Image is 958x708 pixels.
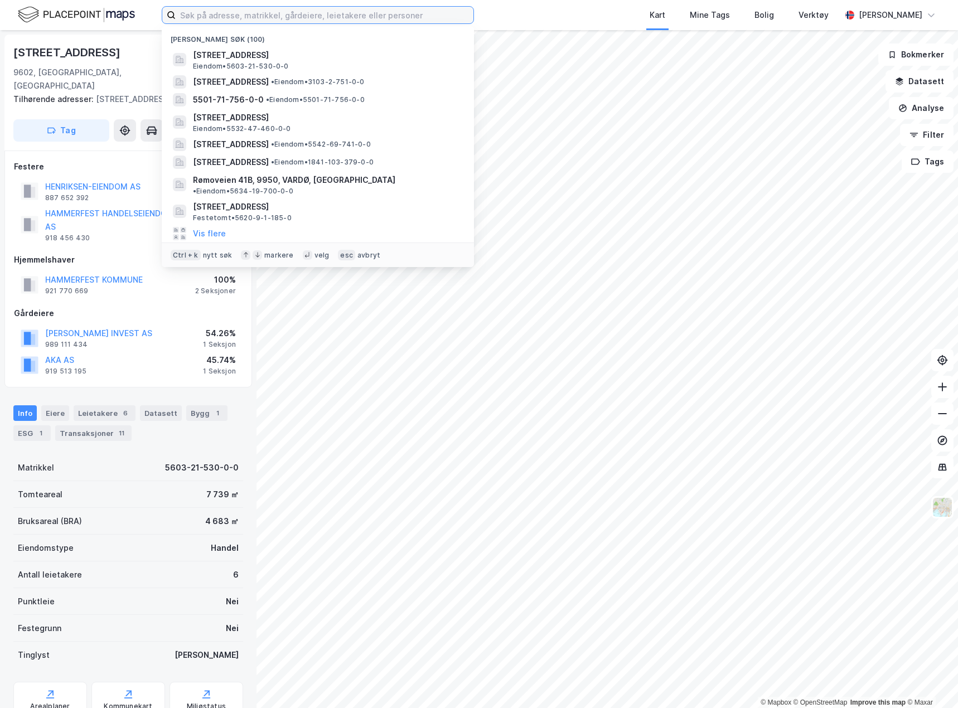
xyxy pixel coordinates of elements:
[193,156,269,169] span: [STREET_ADDRESS]
[162,26,474,46] div: [PERSON_NAME] søk (100)
[850,699,906,706] a: Improve this map
[14,160,243,173] div: Festere
[203,340,236,349] div: 1 Seksjon
[45,340,88,349] div: 989 111 434
[266,95,365,104] span: Eiendom • 5501-71-756-0-0
[74,405,136,421] div: Leietakere
[193,138,269,151] span: [STREET_ADDRESS]
[754,8,774,22] div: Bolig
[211,541,239,555] div: Handel
[794,699,848,706] a: OpenStreetMap
[271,158,374,167] span: Eiendom • 1841-103-379-0-0
[900,124,954,146] button: Filter
[13,94,96,104] span: Tilhørende adresser:
[886,70,954,93] button: Datasett
[18,5,135,25] img: logo.f888ab2527a4732fd821a326f86c7f29.svg
[140,405,182,421] div: Datasett
[226,622,239,635] div: Nei
[761,699,791,706] a: Mapbox
[45,287,88,295] div: 921 770 669
[13,425,51,441] div: ESG
[203,367,236,376] div: 1 Seksjon
[212,408,223,419] div: 1
[45,234,90,243] div: 918 456 430
[18,541,74,555] div: Eiendomstype
[338,250,355,261] div: esc
[206,488,239,501] div: 7 739 ㎡
[271,158,274,166] span: •
[193,49,461,62] span: [STREET_ADDRESS]
[193,111,461,124] span: [STREET_ADDRESS]
[120,408,131,419] div: 6
[902,654,958,708] div: Kontrollprogram for chat
[650,8,665,22] div: Kart
[193,75,269,89] span: [STREET_ADDRESS]
[193,173,395,187] span: Rømoveien 41B, 9950, VARDØ, [GEOGRAPHIC_DATA]
[186,405,228,421] div: Bygg
[932,497,953,518] img: Z
[195,273,236,287] div: 100%
[233,568,239,581] div: 6
[18,461,54,474] div: Matrikkel
[41,405,69,421] div: Eiere
[171,250,201,261] div: Ctrl + k
[18,488,62,501] div: Tomteareal
[266,95,269,104] span: •
[18,515,82,528] div: Bruksareal (BRA)
[13,405,37,421] div: Info
[116,428,127,439] div: 11
[193,214,292,222] span: Festetomt • 5620-9-1-185-0
[205,515,239,528] div: 4 683 ㎡
[193,187,293,196] span: Eiendom • 5634-19-700-0-0
[45,193,89,202] div: 887 652 392
[203,327,236,340] div: 54.26%
[165,461,239,474] div: 5603-21-530-0-0
[271,77,274,86] span: •
[193,187,196,195] span: •
[13,66,175,93] div: 9602, [GEOGRAPHIC_DATA], [GEOGRAPHIC_DATA]
[271,140,371,149] span: Eiendom • 5542-69-741-0-0
[55,425,132,441] div: Transaksjoner
[18,595,55,608] div: Punktleie
[193,62,289,71] span: Eiendom • 5603-21-530-0-0
[264,251,293,260] div: markere
[357,251,380,260] div: avbryt
[14,307,243,320] div: Gårdeiere
[13,43,123,61] div: [STREET_ADDRESS]
[35,428,46,439] div: 1
[203,353,236,367] div: 45.74%
[271,77,365,86] span: Eiendom • 3103-2-751-0-0
[226,595,239,608] div: Nei
[176,7,473,23] input: Søk på adresse, matrikkel, gårdeiere, leietakere eller personer
[193,93,264,106] span: 5501-71-756-0-0
[193,200,461,214] span: [STREET_ADDRESS]
[690,8,730,22] div: Mine Tags
[13,93,234,106] div: [STREET_ADDRESS]
[902,654,958,708] iframe: Chat Widget
[203,251,233,260] div: nytt søk
[859,8,922,22] div: [PERSON_NAME]
[878,43,954,66] button: Bokmerker
[18,648,50,662] div: Tinglyst
[14,253,243,266] div: Hjemmelshaver
[799,8,829,22] div: Verktøy
[889,97,954,119] button: Analyse
[902,151,954,173] button: Tags
[45,367,86,376] div: 919 513 195
[315,251,330,260] div: velg
[193,227,226,240] button: Vis flere
[271,140,274,148] span: •
[18,622,61,635] div: Festegrunn
[193,124,291,133] span: Eiendom • 5532-47-460-0-0
[13,119,109,142] button: Tag
[175,648,239,662] div: [PERSON_NAME]
[18,568,82,581] div: Antall leietakere
[195,287,236,295] div: 2 Seksjoner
